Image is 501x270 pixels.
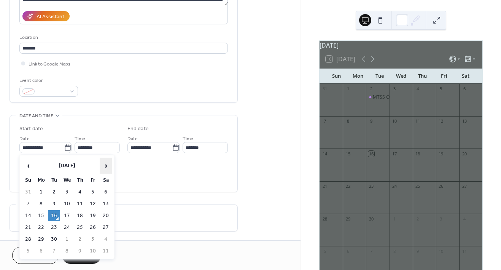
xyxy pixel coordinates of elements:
[35,175,47,186] th: Mo
[74,222,86,233] td: 25
[392,86,398,92] div: 3
[61,210,73,221] td: 17
[433,69,455,84] div: Fri
[87,187,99,198] td: 5
[461,216,467,222] div: 4
[369,69,390,84] div: Tue
[322,216,328,222] div: 28
[100,234,112,245] td: 4
[438,86,444,92] div: 5
[345,216,351,222] div: 29
[35,210,47,221] td: 15
[12,247,59,264] button: Cancel
[22,198,34,209] td: 7
[390,69,412,84] div: Wed
[415,86,421,92] div: 4
[345,118,351,124] div: 8
[37,13,64,21] div: AI Assistant
[61,175,73,186] th: We
[74,246,86,257] td: 9
[345,248,351,254] div: 6
[74,198,86,209] td: 11
[412,69,433,84] div: Thu
[87,222,99,233] td: 26
[100,187,112,198] td: 6
[22,222,34,233] td: 21
[74,210,86,221] td: 18
[100,222,112,233] td: 27
[100,175,112,186] th: Sa
[87,198,99,209] td: 12
[392,216,398,222] div: 1
[368,184,374,189] div: 23
[438,118,444,124] div: 12
[100,210,112,221] td: 20
[22,158,34,173] span: ‹
[29,60,70,68] span: Link to Google Maps
[438,184,444,189] div: 26
[100,198,112,209] td: 13
[87,175,99,186] th: Fr
[326,69,347,84] div: Sun
[127,135,138,143] span: Date
[322,86,328,92] div: 31
[392,184,398,189] div: 24
[74,234,86,245] td: 2
[87,234,99,245] td: 3
[461,248,467,254] div: 11
[19,77,76,85] div: Event color
[48,222,60,233] td: 23
[48,198,60,209] td: 9
[35,158,99,174] th: [DATE]
[48,187,60,198] td: 2
[87,210,99,221] td: 19
[415,118,421,124] div: 11
[455,69,476,84] div: Sat
[392,248,398,254] div: 8
[345,184,351,189] div: 22
[22,234,34,245] td: 28
[461,86,467,92] div: 6
[368,216,374,222] div: 30
[75,252,88,260] span: Save
[368,248,374,254] div: 7
[127,125,149,133] div: End date
[19,112,53,120] span: Date and time
[322,151,328,157] div: 14
[368,86,374,92] div: 2
[61,234,73,245] td: 1
[461,184,467,189] div: 27
[19,135,30,143] span: Date
[35,234,47,245] td: 29
[48,246,60,257] td: 7
[22,175,34,186] th: Su
[373,94,456,101] div: MTSS Overview - [GEOGRAPHIC_DATA]
[61,187,73,198] td: 3
[61,198,73,209] td: 10
[61,222,73,233] td: 24
[48,175,60,186] th: Tu
[19,125,43,133] div: Start date
[461,118,467,124] div: 13
[74,187,86,198] td: 4
[183,135,193,143] span: Time
[48,210,60,221] td: 16
[74,175,86,186] th: Th
[366,94,389,101] div: MTSS Overview - Valley Central School District
[61,246,73,257] td: 8
[322,184,328,189] div: 21
[320,41,482,50] div: [DATE]
[368,151,374,157] div: 16
[392,151,398,157] div: 17
[48,234,60,245] td: 30
[22,210,34,221] td: 14
[438,248,444,254] div: 10
[415,248,421,254] div: 9
[347,69,369,84] div: Mon
[438,151,444,157] div: 19
[35,246,47,257] td: 6
[22,187,34,198] td: 31
[100,158,111,173] span: ›
[368,118,374,124] div: 9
